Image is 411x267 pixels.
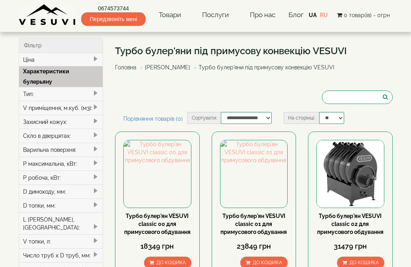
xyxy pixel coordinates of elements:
[349,260,379,265] span: До кошика
[19,212,103,234] div: L [PERSON_NAME], [GEOGRAPHIC_DATA]:
[115,112,191,126] a: Порівняння товарів (0)
[288,11,304,19] a: Блог
[19,198,103,212] div: D топки, мм:
[19,87,103,101] div: Тип:
[335,11,392,20] button: 0 товар(ів) - 0грн
[309,12,317,18] a: UA
[124,213,191,235] a: Турбо булер'ян VESUVI classic 00 для примусового обдування
[317,213,384,235] a: Турбо булер'ян VESUVI classic 02 для примусового обдування
[220,241,288,251] div: 23849 грн
[81,12,145,26] span: Передзвоніть мені
[156,260,186,265] span: До кошика
[81,4,145,12] a: 0674573744
[187,112,221,124] label: Сортувати:
[19,157,103,171] div: P максимальна, кВт:
[194,6,237,24] a: Послуги
[192,63,334,71] li: Турбо булер'яни під примусову конвекцію VESUVI
[151,6,189,24] a: Товари
[19,53,103,67] div: Ціна
[19,38,103,53] div: Фільтр
[253,260,282,265] span: До кошика
[220,213,287,235] a: Турбо булер'ян VESUVI classic 01 для примусового обдування
[19,129,103,143] div: Скло в дверцятах:
[19,101,103,115] div: V приміщення, м.куб. (м3):
[242,6,283,24] a: Про нас
[19,143,103,157] div: Варильна поверхня:
[316,241,384,251] div: 31479 грн
[145,64,190,71] a: [PERSON_NAME]
[220,140,288,208] img: Турбо булер'ян VESUVI classic 01 для примусового обдування
[320,12,328,18] a: RU
[344,12,390,18] span: 0 товар(ів) - 0грн
[123,241,191,251] div: 18349 грн
[19,171,103,185] div: P робоча, кВт:
[19,4,76,26] img: Завод VESUVI
[115,46,347,56] h1: Турбо булер'яни під примусову конвекцію VESUVI
[19,234,103,248] div: V топки, л:
[19,185,103,198] div: D димоходу, мм:
[19,66,103,87] div: Характеристики булерьяну
[19,115,103,129] div: Захисний кожух:
[19,248,103,262] div: Число труб x D труб, мм:
[124,140,191,208] img: Турбо булер'ян VESUVI classic 00 для примусового обдування
[317,140,384,208] img: Турбо булер'ян VESUVI classic 02 для примусового обдування
[284,112,319,124] label: На сторінці:
[115,64,136,71] a: Головна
